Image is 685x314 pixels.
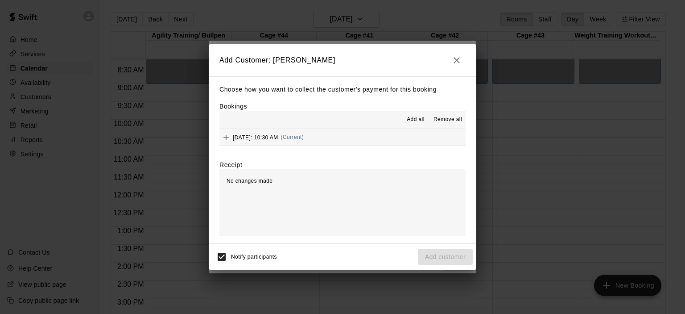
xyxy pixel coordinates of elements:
[231,254,277,260] span: Notify participants
[219,129,466,146] button: Add[DATE]: 10:30 AM(Current)
[219,103,247,110] label: Bookings
[227,178,272,184] span: No changes made
[219,134,233,140] span: Add
[209,44,476,76] h2: Add Customer: [PERSON_NAME]
[281,134,304,140] span: (Current)
[233,134,278,140] span: [DATE]: 10:30 AM
[219,84,466,95] p: Choose how you want to collect the customer's payment for this booking
[401,113,430,127] button: Add all
[430,113,466,127] button: Remove all
[407,115,425,124] span: Add all
[433,115,462,124] span: Remove all
[219,160,242,169] label: Receipt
